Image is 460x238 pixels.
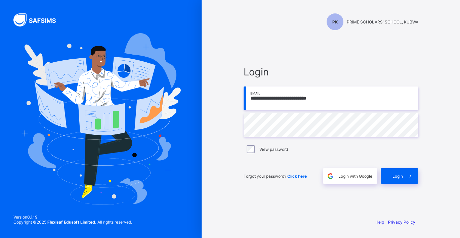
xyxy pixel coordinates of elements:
[244,66,418,78] span: Login
[287,174,307,179] a: Click here
[244,174,307,179] span: Forgot your password?
[13,215,132,220] span: Version 0.1.19
[13,13,64,26] img: SAFSIMS Logo
[21,33,181,205] img: Hero Image
[13,220,132,225] span: Copyright © 2025 All rights reserved.
[392,174,403,179] span: Login
[47,220,96,225] strong: Flexisaf Edusoft Limited.
[388,220,415,225] a: Privacy Policy
[347,19,418,24] span: PRIME SCHOLARS' SCHOOL, KUBWA
[332,19,338,24] span: PK
[259,147,288,152] label: View password
[327,172,334,180] img: google.396cfc9801f0270233282035f929180a.svg
[375,220,384,225] a: Help
[338,174,372,179] span: Login with Google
